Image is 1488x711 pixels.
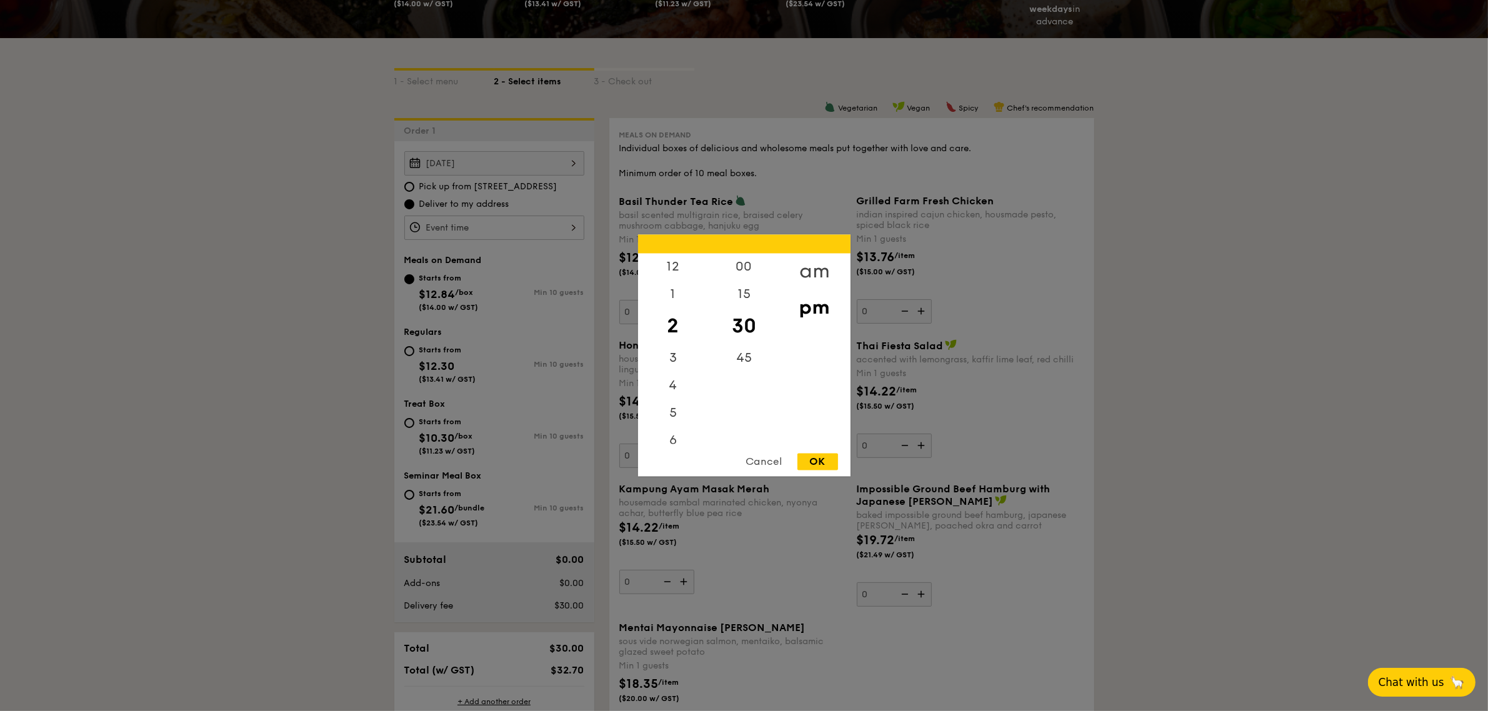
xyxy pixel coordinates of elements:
div: 6 [638,427,709,455]
div: 3 [638,345,709,372]
div: 15 [709,281,779,309]
div: 2 [638,309,709,345]
div: OK [797,454,838,470]
span: Chat with us [1379,676,1444,689]
div: Cancel [734,454,795,470]
div: 1 [638,281,709,309]
div: pm [779,290,850,326]
div: 00 [709,254,779,281]
div: 30 [709,309,779,345]
button: Chat with us🦙 [1368,668,1476,697]
div: am [779,254,850,290]
div: 45 [709,345,779,372]
div: 4 [638,372,709,400]
div: 12 [638,254,709,281]
span: 🦙 [1449,675,1465,690]
div: 5 [638,400,709,427]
